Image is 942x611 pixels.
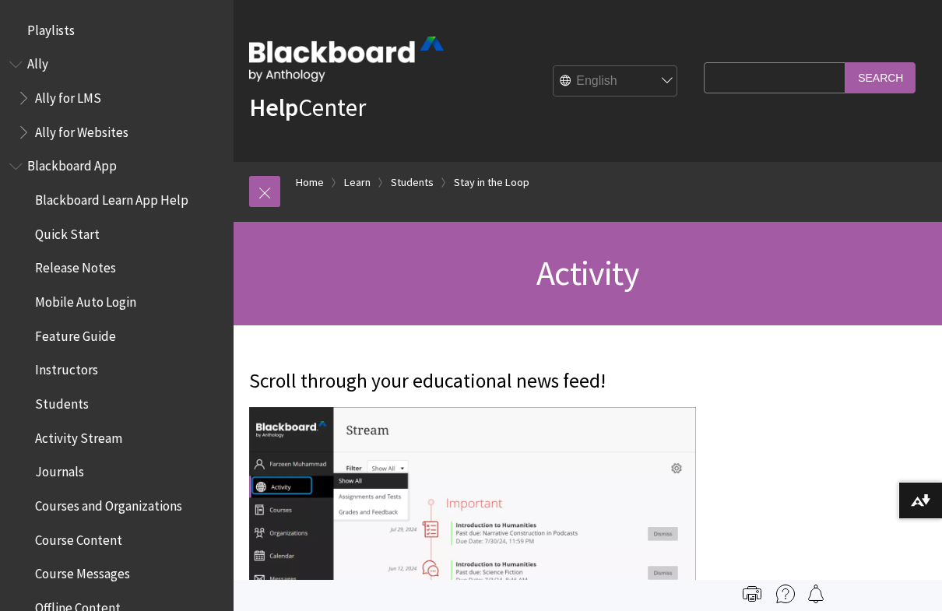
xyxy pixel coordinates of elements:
[35,255,116,276] span: Release Notes
[391,173,434,192] a: Students
[249,367,696,395] p: Scroll through your educational news feed!
[35,221,100,242] span: Quick Start
[9,51,224,146] nav: Book outline for Anthology Ally Help
[35,425,122,446] span: Activity Stream
[35,493,182,514] span: Courses and Organizations
[35,85,101,106] span: Ally for LMS
[296,173,324,192] a: Home
[27,153,117,174] span: Blackboard App
[554,66,678,97] select: Site Language Selector
[845,62,916,93] input: Search
[35,289,136,310] span: Mobile Auto Login
[35,357,98,378] span: Instructors
[344,173,371,192] a: Learn
[35,527,122,548] span: Course Content
[454,173,529,192] a: Stay in the Loop
[27,51,48,72] span: Ally
[536,251,639,294] span: Activity
[249,92,298,123] strong: Help
[9,17,224,44] nav: Book outline for Playlists
[35,459,84,480] span: Journals
[35,119,128,140] span: Ally for Websites
[35,323,116,344] span: Feature Guide
[776,585,795,603] img: More help
[743,585,761,603] img: Print
[807,585,825,603] img: Follow this page
[249,92,366,123] a: HelpCenter
[35,561,130,582] span: Course Messages
[27,17,75,38] span: Playlists
[249,37,444,82] img: Blackboard by Anthology
[35,187,188,208] span: Blackboard Learn App Help
[35,391,89,412] span: Students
